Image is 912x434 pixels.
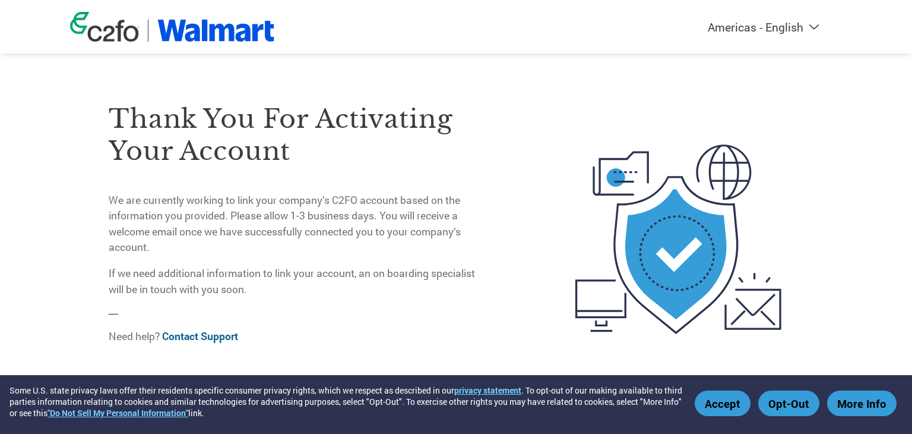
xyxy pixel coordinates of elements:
[9,385,689,419] div: Some U.S. state privacy laws offer their residents specific consumer privacy rights, which we res...
[553,77,803,401] img: activated
[162,329,238,343] a: Contact Support
[758,391,819,416] button: Opt-Out
[109,103,484,167] h3: Thank you for activating your account
[157,20,274,42] img: Walmart
[109,329,484,344] p: Need help?
[47,407,188,419] a: "Do Not Sell My Personal Information"
[454,385,521,396] a: privacy statement
[109,77,484,355] div: —
[109,193,484,256] p: We are currently working to link your company’s C2FO account based on the information you provide...
[827,391,897,416] button: More Info
[695,391,750,416] button: Accept
[70,12,139,42] img: c2fo logo
[109,266,484,297] p: If we need additional information to link your account, an on boarding specialist will be in touc...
